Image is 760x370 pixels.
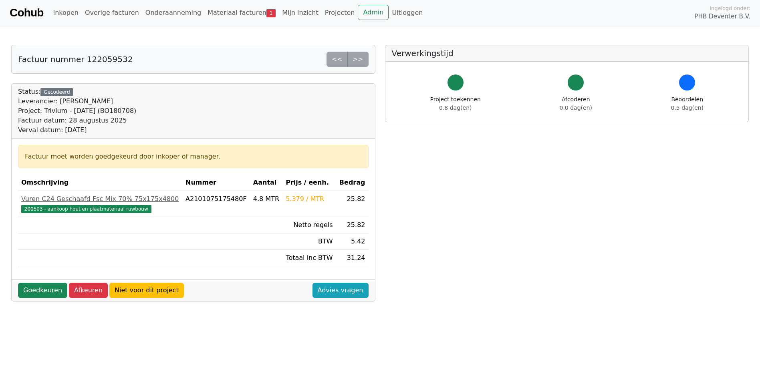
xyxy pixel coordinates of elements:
[253,194,279,204] div: 4.8 MTR
[18,106,136,116] div: Project: Trivium - [DATE] (BO180708)
[282,250,336,266] td: Totaal inc BTW
[182,175,250,191] th: Nummer
[282,233,336,250] td: BTW
[266,9,276,17] span: 1
[358,5,389,20] a: Admin
[18,97,136,106] div: Leverancier: [PERSON_NAME]
[282,175,336,191] th: Prijs / eenh.
[430,95,481,112] div: Project toekennen
[18,283,67,298] a: Goedkeuren
[25,152,362,161] div: Factuur moet worden goedgekeurd door inkoper of manager.
[560,95,592,112] div: Afcoderen
[40,88,73,96] div: Gecodeerd
[336,191,369,217] td: 25.82
[21,205,151,213] span: 200503 - aankoop hout en plaatmateriaal ruwbouw
[18,125,136,135] div: Verval datum: [DATE]
[21,194,179,204] div: Vuren C24 Geschaafd Fsc Mix 70% 75x175x4800
[282,217,336,233] td: Netto regels
[392,48,742,58] h5: Verwerkingstijd
[286,194,333,204] div: 5.379 / MTR
[250,175,282,191] th: Aantal
[710,4,750,12] span: Ingelogd onder:
[439,105,472,111] span: 0.8 dag(en)
[336,233,369,250] td: 5.42
[50,5,81,21] a: Inkopen
[18,175,182,191] th: Omschrijving
[10,3,43,22] a: Cohub
[21,194,179,213] a: Vuren C24 Geschaafd Fsc Mix 70% 75x175x4800200503 - aankoop hout en plaatmateriaal ruwbouw
[204,5,279,21] a: Materiaal facturen1
[18,116,136,125] div: Factuur datum: 28 augustus 2025
[322,5,358,21] a: Projecten
[109,283,184,298] a: Niet voor dit project
[336,175,369,191] th: Bedrag
[18,54,133,64] h5: Factuur nummer 122059532
[560,105,592,111] span: 0.0 dag(en)
[279,5,322,21] a: Mijn inzicht
[671,105,704,111] span: 0.5 dag(en)
[671,95,704,112] div: Beoordelen
[694,12,750,21] span: PHB Deventer B.V.
[182,191,250,217] td: A2101075175480F
[82,5,142,21] a: Overige facturen
[69,283,108,298] a: Afkeuren
[336,250,369,266] td: 31.24
[312,283,369,298] a: Advies vragen
[18,87,136,135] div: Status:
[336,217,369,233] td: 25.82
[142,5,204,21] a: Onderaanneming
[389,5,426,21] a: Uitloggen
